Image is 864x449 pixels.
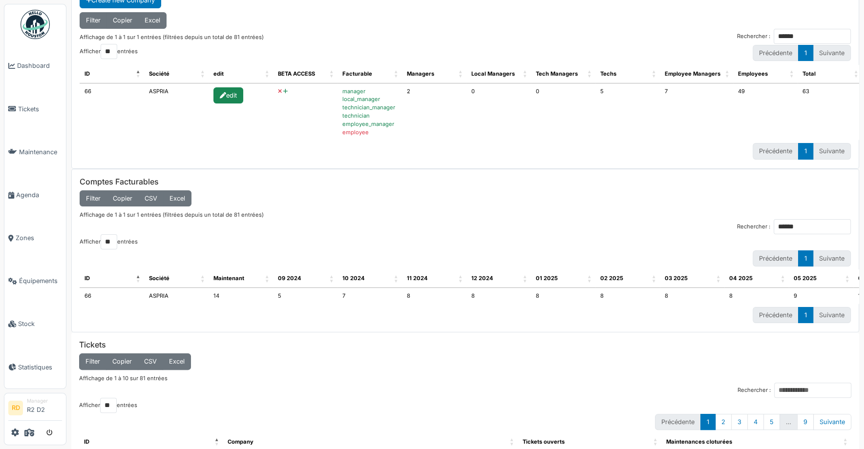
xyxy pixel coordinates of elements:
a: Équipements [4,260,66,303]
a: Maintenance [4,130,66,173]
span: Zones [16,233,62,243]
span: translation missing: fr.user.managers [407,70,434,77]
div: employee_manager [342,120,397,128]
div: technician_manager [342,103,397,112]
th: 10 2024 : activer pour trier la colonne par ordre croissant [337,269,402,288]
button: Filter [80,190,107,206]
button: Filter [79,353,106,369]
td: 0 [466,83,531,141]
td: 8 [595,288,660,304]
span: Filter [85,358,100,365]
a: Statistiques [4,346,66,388]
a: 5 [763,414,780,430]
a: Suivante [813,414,851,430]
input: Rechercher : [774,383,851,398]
td: 7 [660,83,733,141]
select: Afficherentrées [101,234,117,249]
td: 14 [209,288,273,304]
th: ID : activer pour trier la colonne par ordre décroissant [80,65,144,83]
td: 8 [466,288,531,304]
button: CSV [138,190,164,206]
span: Stock [18,319,62,328]
span: Excel [169,358,185,365]
span: Excel [169,195,185,202]
th: 09 2024 : activer pour trier la colonne par ordre croissant [273,269,337,288]
span: Maintenance [19,147,62,157]
div: technician [342,112,397,120]
td: 66 [80,83,144,141]
td: 63 [798,83,862,141]
a: 4 [747,414,764,430]
th: Local Managers : activer pour trier la colonne par ordre croissant [466,65,531,83]
label: Rechercher : [737,29,851,44]
div: employee [342,128,397,137]
span: Équipements [19,276,62,286]
th: Employee Managers : activer pour trier la colonne par ordre croissant [660,65,733,83]
div: local_manager [342,95,397,103]
td: 5 [273,288,337,304]
a: 1 [798,250,813,266]
a: 3 [731,414,748,430]
th: 01 2025 : activer pour trier la colonne par ordre croissant [531,269,595,288]
th: Maintenant : activer pour trier la colonne par ordre croissant [209,269,273,288]
div: manager [342,87,397,96]
button: Copier [106,353,138,369]
input: Rechercher : [774,29,851,44]
a: 2 [715,414,732,430]
span: Copier [112,358,132,365]
td: 8 [724,288,789,304]
span: CSV [145,195,157,202]
a: 9 [797,414,814,430]
span: Dashboard [17,61,62,70]
span: translation missing: fr.user.tech_managers [536,70,578,77]
td: 7 [337,288,402,304]
h6: Comptes Facturables [80,177,851,186]
label: Rechercher : [737,219,851,234]
th: 03 2025 : activer pour trier la colonne par ordre croissant [660,269,724,288]
th: Facturable : activer pour trier la colonne par ordre croissant [337,65,402,83]
th: ID : activer pour trier la colonne par ordre décroissant [80,269,144,288]
a: Tickets [4,87,66,130]
a: 1 [700,414,716,430]
div: Affichage de 1 à 1 sur 1 entrées (filtrées depuis un total de 81 entrées) [80,29,264,44]
td: 8 [402,288,466,304]
label: Afficher entrées [80,44,138,59]
button: CSV [138,353,163,369]
td: 66 [80,288,144,304]
a: Dashboard [4,44,66,87]
div: Affichage de 1 à 10 sur 81 entrées [79,370,851,383]
a: 1 [798,45,813,61]
span: Agenda [16,190,62,200]
td: 2 [402,83,466,141]
td: 8 [660,288,724,304]
th: Société : activer pour trier la colonne par ordre croissant [144,65,209,83]
span: Copier [113,195,132,202]
td: 9 [789,288,853,304]
th: Employees : activer pour trier la colonne par ordre croissant [733,65,798,83]
input: Rechercher : [774,219,851,234]
th: Société : activer pour trier la colonne par ordre croissant [144,269,209,288]
button: Copier [106,190,139,206]
th: 12 2024 : activer pour trier la colonne par ordre croissant [466,269,531,288]
span: Statistiques [18,363,62,372]
span: Filter [86,195,101,202]
th: 05 2025 : activer pour trier la colonne par ordre croissant [789,269,853,288]
td: 8 [531,288,595,304]
th: 04 2025 : activer pour trier la colonne par ordre croissant [724,269,789,288]
label: Afficher entrées [79,398,137,413]
select: Afficherentrées [100,398,117,413]
span: CSV [144,358,157,365]
select: Afficherentrées [101,44,117,59]
div: Manager [27,397,62,405]
th: 11 2024 : activer pour trier la colonne par ordre croissant [402,269,466,288]
th: Managers : activer pour trier la colonne par ordre croissant [402,65,466,83]
a: Zones [4,217,66,260]
button: Copier [106,12,139,28]
a: Stock [4,303,66,346]
button: Filter [80,12,107,28]
li: R2 D2 [27,397,62,418]
span: Filter [86,17,101,24]
td: ASPRIA [144,288,209,304]
th: BETA ACCESS : activer pour trier la colonne par ordre croissant [273,65,337,83]
td: 5 [595,83,660,141]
